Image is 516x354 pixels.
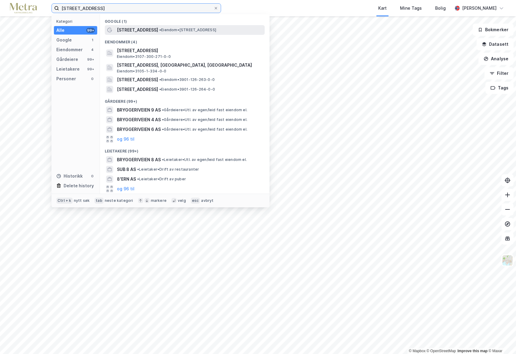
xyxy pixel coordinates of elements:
div: Gårdeiere [56,56,78,63]
span: [STREET_ADDRESS] [117,47,262,54]
span: BRYGGERIVEIEN 4 AS [117,116,161,123]
div: Delete history [64,182,94,189]
span: [STREET_ADDRESS], [GEOGRAPHIC_DATA], [GEOGRAPHIC_DATA] [117,62,262,69]
div: Eiendommer [56,46,83,53]
div: neste kategori [105,198,133,203]
div: Eiendommer (4) [100,35,270,46]
div: Personer [56,75,76,82]
button: Datasett [477,38,514,50]
span: • [162,157,164,162]
div: Leietakere [56,65,80,73]
img: metra-logo.256734c3b2bbffee19d4.png [10,3,37,14]
div: Kart [378,5,387,12]
div: Mine Tags [400,5,422,12]
span: Eiendom • 3105-1-334-0-0 [117,69,166,74]
span: Gårdeiere • Utl. av egen/leid fast eiendom el. [162,117,247,122]
span: Leietaker • Utl. av egen/leid fast eiendom el. [162,157,247,162]
span: SUB 8 AS [117,166,136,173]
div: esc [191,198,200,204]
span: Leietaker • Drift av restauranter [137,167,199,172]
span: Leietaker • Drift av puber [137,177,186,182]
div: Ctrl + k [56,198,73,204]
div: [PERSON_NAME] [462,5,497,12]
span: • [159,28,161,32]
button: Analyse [478,53,514,65]
div: Gårdeiere (99+) [100,94,270,105]
a: Improve this map [458,349,488,353]
img: Z [502,255,513,266]
div: 99+ [86,57,95,62]
div: avbryt [201,198,213,203]
a: Mapbox [409,349,425,353]
span: [STREET_ADDRESS] [117,26,158,34]
a: OpenStreetMap [427,349,456,353]
span: • [162,117,164,122]
div: Google [56,36,72,44]
div: 99+ [86,67,95,72]
span: BRYGGERIVEIEN 9 AS [117,106,161,114]
span: 8'ERN AS [117,175,136,183]
div: 4 [90,47,95,52]
div: 0 [90,174,95,179]
div: Kontrollprogram for chat [486,325,516,354]
span: • [137,167,139,172]
div: Bolig [435,5,446,12]
div: Historikk [56,172,83,180]
span: • [137,177,139,181]
span: Eiendom • 3901-126-263-0-0 [159,77,215,82]
button: og 96 til [117,185,134,192]
div: Alle [56,27,64,34]
span: • [162,108,164,112]
button: Tags [485,82,514,94]
button: og 96 til [117,135,134,143]
div: markere [151,198,167,203]
span: BRYGGERIVEIEN 8 AS [117,156,161,163]
span: • [159,77,161,82]
span: Gårdeiere • Utl. av egen/leid fast eiendom el. [162,108,247,112]
div: 99+ [86,28,95,33]
span: Gårdeiere • Utl. av egen/leid fast eiendom el. [162,127,247,132]
span: • [159,87,161,92]
button: Bokmerker [473,24,514,36]
div: Kategori [56,19,97,24]
span: BRYGGERIVEIEN 6 AS [117,126,161,133]
span: Eiendom • 3107-300-271-0-0 [117,54,171,59]
button: Filter [485,67,514,79]
span: Eiendom • 3901-126-264-0-0 [159,87,215,92]
div: 0 [90,76,95,81]
span: [STREET_ADDRESS] [117,76,158,83]
div: velg [178,198,186,203]
div: tab [94,198,104,204]
div: 1 [90,38,95,42]
input: Søk på adresse, matrikkel, gårdeiere, leietakere eller personer [59,4,213,13]
iframe: Chat Widget [486,325,516,354]
span: • [162,127,164,132]
div: nytt søk [74,198,90,203]
div: Leietakere (99+) [100,144,270,155]
div: Google (1) [100,14,270,25]
span: Eiendom • [STREET_ADDRESS] [159,28,216,32]
span: [STREET_ADDRESS] [117,86,158,93]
